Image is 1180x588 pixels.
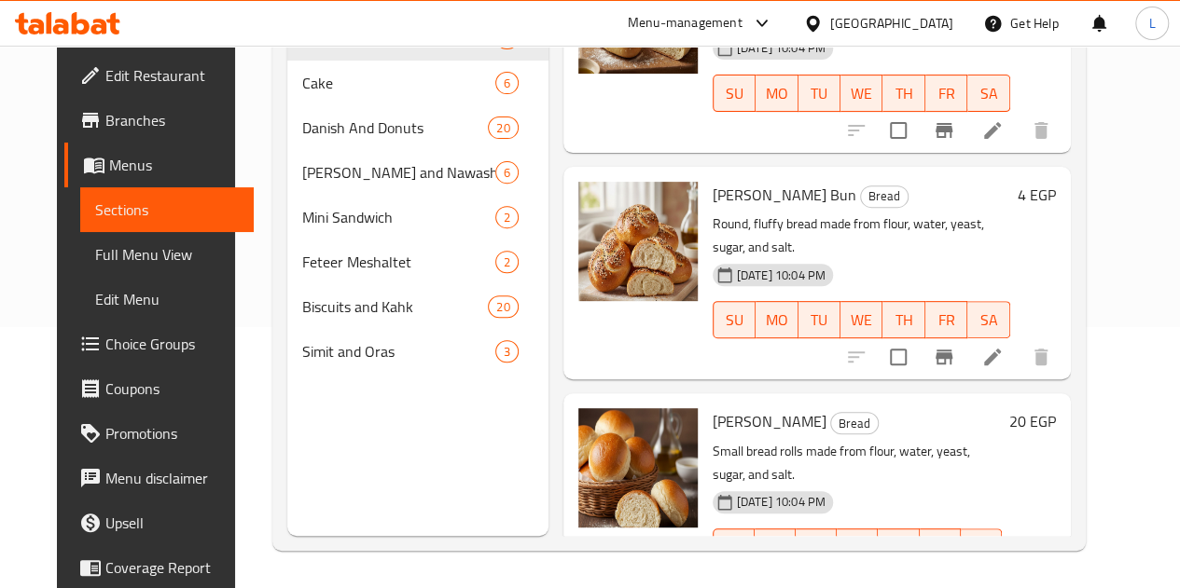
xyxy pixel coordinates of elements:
[64,500,254,545] a: Upsell
[105,109,239,131] span: Branches
[933,307,960,334] span: FR
[848,80,875,107] span: WE
[495,206,519,228] div: items
[927,533,953,560] span: FR
[922,335,966,379] button: Branch-specific-item
[830,13,953,34] div: [GEOGRAPHIC_DATA]
[840,301,882,338] button: WE
[495,161,519,184] div: items
[798,75,840,112] button: TU
[287,239,548,284] div: Feteer Meshaltet2
[64,456,254,500] a: Menu disclaimer
[975,80,1002,107] span: SA
[287,329,548,374] div: Simit and Oras3
[302,340,495,362] span: Simit and Oras
[496,209,518,226] span: 2
[287,61,548,105] div: Cake6
[1019,108,1063,153] button: delete
[105,333,239,355] span: Choice Groups
[496,343,518,361] span: 3
[302,161,495,184] div: Rusks and Nawashif
[933,80,960,107] span: FR
[64,366,254,411] a: Coupons
[302,161,495,184] span: [PERSON_NAME] and Nawashif
[713,440,1002,486] p: Small bread rolls made from flour, water, yeast, sugar, and salt.
[713,212,1010,259] p: Round, fluffy bread made from flour, water, yeast, sugar, and salt.
[287,284,548,329] div: Biscuits and Kahk20
[879,111,918,150] span: Select to update
[830,412,879,434] div: Bread
[981,346,1004,368] a: Edit menu item
[860,185,909,208] div: Bread
[729,39,833,57] span: [DATE] 10:04 PM
[489,119,517,137] span: 20
[885,533,911,560] span: TH
[878,528,919,566] button: TH
[287,8,548,381] nav: Menu sections
[890,80,917,107] span: TH
[105,377,239,400] span: Coupons
[1018,182,1056,208] h6: 4 EGP
[861,185,908,207] span: Bread
[844,533,870,560] span: WE
[1019,335,1063,379] button: delete
[721,80,748,107] span: SU
[496,164,518,182] span: 6
[302,72,495,94] div: Cake
[287,195,548,239] div: Mini Sandwich2
[967,75,1009,112] button: SA
[967,301,1009,338] button: SA
[628,12,743,34] div: Menu-management
[578,408,698,527] img: Benny Pancakes
[105,512,239,534] span: Upsell
[495,72,519,94] div: items
[105,467,239,489] span: Menu disclaimer
[95,198,239,221] span: Sections
[763,307,790,334] span: MO
[80,232,254,277] a: Full Menu View
[831,413,878,434] span: Bread
[981,119,1004,142] a: Edit menu item
[1148,13,1155,34] span: L
[762,533,788,560] span: MO
[763,80,790,107] span: MO
[495,340,519,362] div: items
[755,528,796,566] button: MO
[488,116,518,139] div: items
[302,295,489,318] div: Biscuits and Kahk
[109,154,239,176] span: Menus
[756,301,798,338] button: MO
[287,105,548,150] div: Danish And Donuts20
[721,307,748,334] span: SU
[1009,408,1056,434] h6: 20 EGP
[925,301,967,338] button: FR
[713,407,826,435] span: [PERSON_NAME]
[105,64,239,87] span: Edit Restaurant
[80,277,254,321] a: Edit Menu
[496,253,518,271] span: 2
[882,75,924,112] button: TH
[95,243,239,266] span: Full Menu View
[489,298,517,316] span: 20
[64,143,254,187] a: Menus
[922,108,966,153] button: Branch-specific-item
[840,75,882,112] button: WE
[729,267,833,284] span: [DATE] 10:04 PM
[287,150,548,195] div: [PERSON_NAME] and Nawashif6
[578,182,698,301] img: Kaiser Bun
[713,181,856,209] span: [PERSON_NAME] Bun
[837,528,878,566] button: WE
[961,528,1002,566] button: SA
[496,75,518,92] span: 6
[729,493,833,511] span: [DATE] 10:04 PM
[105,422,239,444] span: Promotions
[64,98,254,143] a: Branches
[806,307,833,334] span: TU
[713,528,755,566] button: SU
[879,337,918,376] span: Select to update
[798,301,840,338] button: TU
[756,75,798,112] button: MO
[803,533,829,560] span: TU
[890,307,917,334] span: TH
